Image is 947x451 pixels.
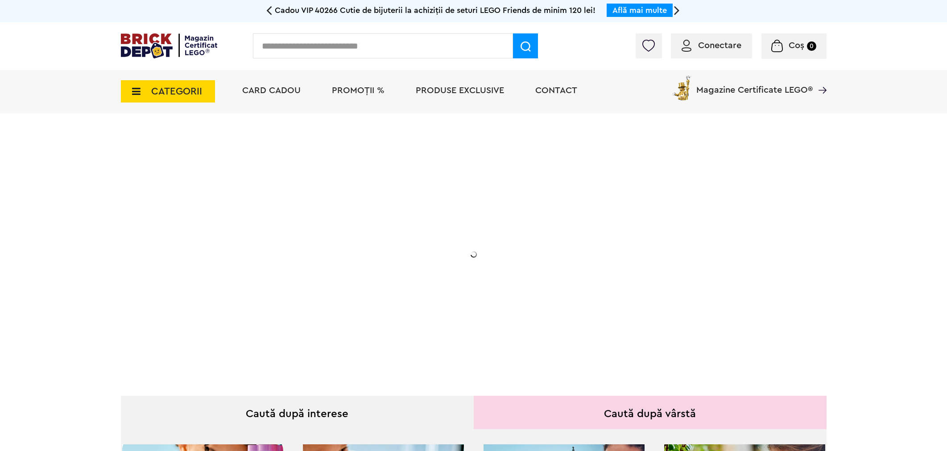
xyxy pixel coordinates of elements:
[416,86,504,95] a: Produse exclusive
[696,74,813,94] span: Magazine Certificate LEGO®
[698,41,741,50] span: Conectare
[813,74,827,83] a: Magazine Certificate LEGO®
[474,396,827,429] div: Caută după vârstă
[121,396,474,429] div: Caută după interese
[612,6,667,14] a: Află mai multe
[332,86,385,95] a: PROMOȚII %
[275,6,595,14] span: Cadou VIP 40266 Cutie de bijuterii la achiziții de seturi LEGO Friends de minim 120 lei!
[184,300,363,312] div: Află detalii
[184,243,363,280] h2: Seria de sărbători: Fantomă luminoasă. Promoția este valabilă în perioada [DATE] - [DATE].
[682,41,741,50] a: Conectare
[789,41,804,50] span: Coș
[184,202,363,234] h1: Cadou VIP 40772
[151,86,202,96] span: CATEGORII
[242,86,301,95] a: Card Cadou
[535,86,577,95] a: Contact
[807,41,816,51] small: 0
